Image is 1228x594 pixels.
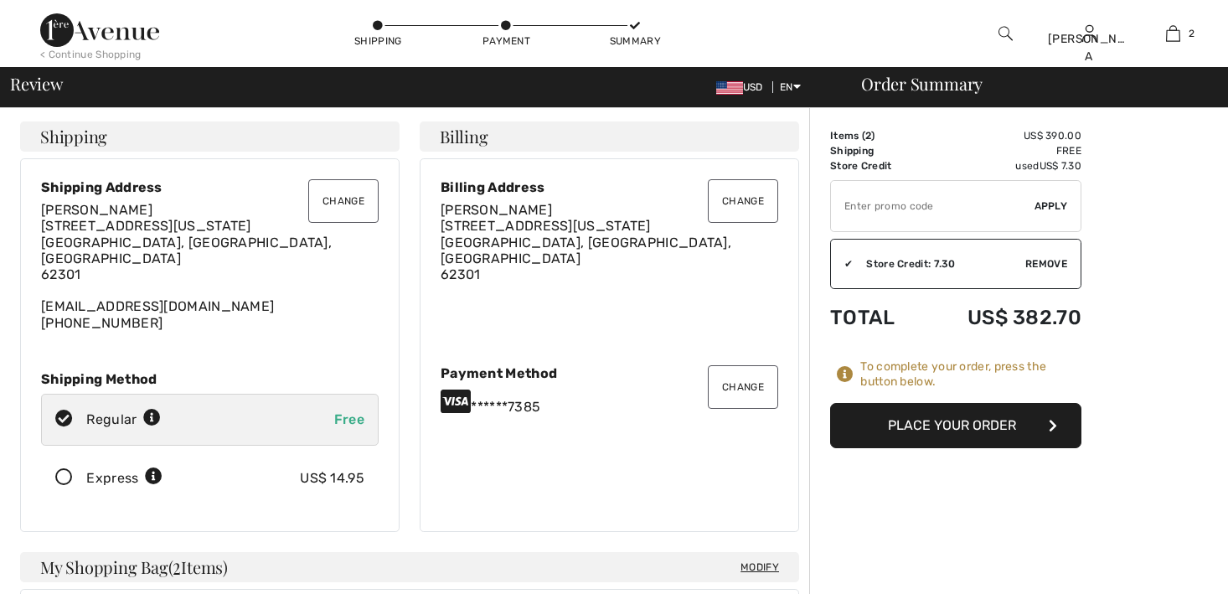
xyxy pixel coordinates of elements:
[831,181,1035,231] input: Promo code
[1166,23,1180,44] img: My Bag
[830,403,1081,448] button: Place Your Order
[921,158,1081,173] td: used
[41,179,379,195] div: Shipping Address
[441,365,778,381] div: Payment Method
[334,411,364,427] span: Free
[441,202,552,218] span: [PERSON_NAME]
[1040,160,1081,172] span: US$ 7.30
[10,75,63,92] span: Review
[41,202,152,218] span: [PERSON_NAME]
[20,552,799,582] h4: My Shopping Bag
[1189,26,1194,41] span: 2
[86,468,163,488] div: Express
[921,143,1081,158] td: Free
[780,81,801,93] span: EN
[41,218,332,282] span: [STREET_ADDRESS][US_STATE] [GEOGRAPHIC_DATA], [GEOGRAPHIC_DATA], [GEOGRAPHIC_DATA] 62301
[708,365,778,409] button: Change
[300,468,364,488] div: US$ 14.95
[716,81,743,95] img: US Dollar
[830,128,921,143] td: Items ( )
[1132,23,1214,44] a: 2
[40,13,159,47] img: 1ère Avenue
[860,359,1081,390] div: To complete your order, press the button below.
[173,555,181,576] span: 2
[482,34,532,49] div: Payment
[40,128,107,145] span: Shipping
[921,289,1081,346] td: US$ 382.70
[441,179,778,195] div: Billing Address
[40,47,142,62] div: < Continue Shopping
[708,179,778,223] button: Change
[441,218,731,282] span: [STREET_ADDRESS][US_STATE] [GEOGRAPHIC_DATA], [GEOGRAPHIC_DATA], [GEOGRAPHIC_DATA] 62301
[921,128,1081,143] td: US$ 390.00
[740,559,779,576] span: Modify
[86,410,161,430] div: Regular
[1048,30,1130,65] div: [PERSON_NAME] A
[610,34,660,49] div: Summary
[41,371,379,387] div: Shipping Method
[853,256,1025,271] div: Store Credit: 7.30
[716,81,770,93] span: USD
[1035,199,1068,214] span: Apply
[1025,256,1067,271] span: Remove
[998,23,1013,44] img: search the website
[168,555,228,578] span: ( Items)
[830,158,921,173] td: Store Credit
[41,202,379,331] div: [EMAIL_ADDRESS][DOMAIN_NAME] [PHONE_NUMBER]
[841,75,1218,92] div: Order Summary
[353,34,403,49] div: Shipping
[830,143,921,158] td: Shipping
[440,128,488,145] span: Billing
[831,256,853,271] div: ✔
[1082,25,1096,41] a: Sign In
[865,130,871,142] span: 2
[830,289,921,346] td: Total
[1082,23,1096,44] img: My Info
[308,179,379,223] button: Change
